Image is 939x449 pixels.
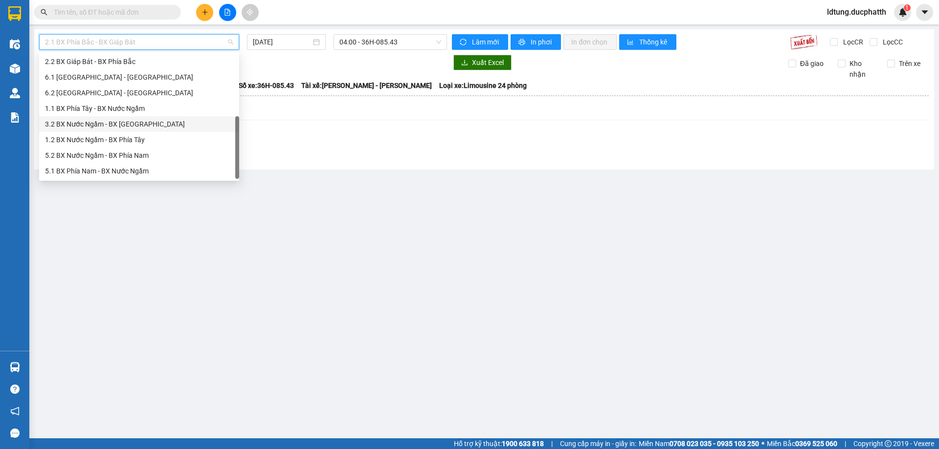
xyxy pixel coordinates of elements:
input: 13/09/2025 [253,37,311,47]
span: bar-chart [627,39,635,46]
span: copyright [885,440,892,447]
input: Tìm tên, số ĐT hoặc mã đơn [54,7,169,18]
div: 5.2 BX Nước Ngầm - BX Phía Nam [45,150,233,161]
button: file-add [219,4,236,21]
div: 6.1 Thanh Hóa - Hà Nội [39,69,239,85]
span: 04:00 - 36H-085.43 [339,35,441,49]
div: 2.2 BX Giáp Bát - BX Phía Bắc [45,56,233,67]
div: 6.2 [GEOGRAPHIC_DATA] - [GEOGRAPHIC_DATA] [45,87,233,98]
div: 1.1 BX Phía Tây - BX Nước Ngầm [45,103,233,114]
span: caret-down [920,8,929,17]
span: Hỗ trợ kỹ thuật: [454,438,544,449]
img: warehouse-icon [10,39,20,49]
span: search [41,9,47,16]
div: 1.1 BX Phía Tây - BX Nước Ngầm [39,101,239,116]
sup: 1 [904,4,911,11]
button: aim [242,4,259,21]
span: Trên xe [895,58,924,69]
span: Lọc CR [839,37,865,47]
img: solution-icon [10,112,20,123]
img: warehouse-icon [10,362,20,372]
span: Làm mới [472,37,500,47]
span: 1 [905,4,909,11]
span: notification [10,406,20,416]
div: 1.2 BX Nước Ngầm - BX Phía Tây [45,134,233,145]
img: icon-new-feature [898,8,907,17]
span: Miền Bắc [767,438,837,449]
span: | [551,438,553,449]
span: Loại xe: Limousine 24 phòng [439,80,527,91]
span: Cung cấp máy in - giấy in: [560,438,636,449]
button: caret-down [916,4,933,21]
button: printerIn phơi [511,34,561,50]
span: Đã giao [796,58,827,69]
strong: 0708 023 035 - 0935 103 250 [670,440,759,448]
div: 6.2 Hà Nội - Thanh Hóa [39,85,239,101]
button: plus [196,4,213,21]
span: question-circle [10,385,20,394]
span: ⚪️ [761,442,764,446]
span: Tài xế: [PERSON_NAME] - [PERSON_NAME] [301,80,432,91]
button: bar-chartThống kê [619,34,676,50]
strong: 1900 633 818 [502,440,544,448]
div: 5.1 BX Phía Nam - BX Nước Ngầm [45,166,233,176]
span: aim [246,9,253,16]
div: 1.2 BX Nước Ngầm - BX Phía Tây [39,132,239,148]
div: 6.1 [GEOGRAPHIC_DATA] - [GEOGRAPHIC_DATA] [45,72,233,83]
img: logo-vxr [8,6,21,21]
button: In đơn chọn [563,34,617,50]
span: 2.1 BX Phía Bắc - BX Giáp Bát [45,35,233,49]
img: warehouse-icon [10,88,20,98]
span: Số xe: 36H-085.43 [239,80,294,91]
div: 3.2 BX Nước Ngầm - BX Hoằng Hóa [39,116,239,132]
strong: 0369 525 060 [795,440,837,448]
img: 9k= [790,34,818,50]
span: Miền Nam [639,438,759,449]
span: file-add [224,9,231,16]
span: sync [460,39,468,46]
span: printer [518,39,527,46]
span: In phơi [531,37,553,47]
button: downloadXuất Excel [453,55,512,70]
span: message [10,428,20,438]
span: plus [201,9,208,16]
span: Lọc CC [879,37,904,47]
img: warehouse-icon [10,64,20,74]
span: | [845,438,846,449]
span: Thống kê [639,37,669,47]
span: ldtung.ducphatth [819,6,894,18]
div: 5.1 BX Phía Nam - BX Nước Ngầm [39,163,239,179]
span: Kho nhận [846,58,880,80]
div: 5.2 BX Nước Ngầm - BX Phía Nam [39,148,239,163]
div: 2.2 BX Giáp Bát - BX Phía Bắc [39,54,239,69]
div: 3.2 BX Nước Ngầm - BX [GEOGRAPHIC_DATA] [45,119,233,129]
button: syncLàm mới [452,34,508,50]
